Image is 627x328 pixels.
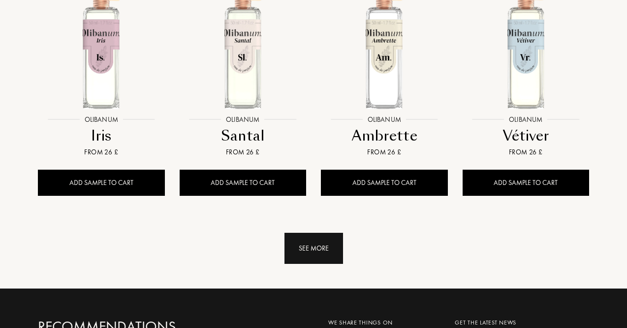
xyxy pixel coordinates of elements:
[325,126,444,146] div: Ambrette
[284,233,343,264] div: See more
[184,126,303,146] div: Santal
[463,170,590,196] div: Add sample to cart
[184,147,303,157] div: From 26 £
[467,126,586,146] div: Vétiver
[42,126,161,146] div: Iris
[321,170,448,196] div: Add sample to cart
[180,170,307,196] div: Add sample to cart
[38,170,165,196] div: Add sample to cart
[467,147,586,157] div: From 26 £
[325,147,444,157] div: From 26 £
[455,318,582,327] div: Get the latest news
[42,147,161,157] div: From 26 £
[328,318,440,327] div: We share things on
